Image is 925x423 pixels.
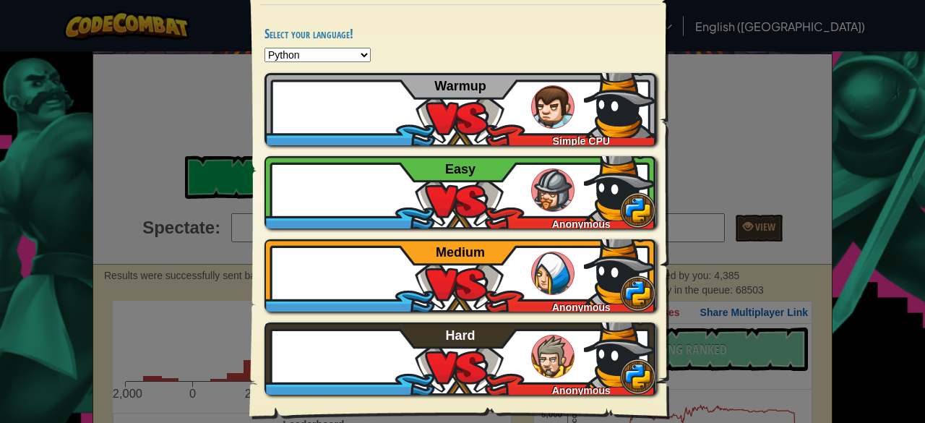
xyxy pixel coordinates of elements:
a: Anonymous [264,322,656,395]
img: Yuku+AAAAAZJREFUAwCGCRe0uA5KBQAAAABJRU5ErkJggg== [584,232,656,304]
img: humans_ladder_medium.png [531,252,575,295]
img: humans_ladder_hard.png [531,335,575,378]
span: Anonymous [552,385,611,396]
a: Simple CPU [264,73,656,145]
span: Simple CPU [553,135,610,147]
img: Yuku+AAAAAZJREFUAwCGCRe0uA5KBQAAAABJRU5ErkJggg== [584,149,656,221]
img: Yuku+AAAAAZJREFUAwCGCRe0uA5KBQAAAABJRU5ErkJggg== [584,315,656,388]
img: humans_ladder_easy.png [531,168,575,212]
span: Medium [436,245,485,260]
a: Anonymous [264,239,656,312]
span: Hard [446,328,476,343]
h4: Select your language! [264,27,656,40]
img: Yuku+AAAAAZJREFUAwCGCRe0uA5KBQAAAABJRU5ErkJggg== [584,66,656,138]
img: humans_ladder_tutorial.png [531,85,575,129]
span: Anonymous [552,218,611,230]
span: Warmup [434,79,486,93]
span: Anonymous [552,302,611,313]
a: Anonymous [264,156,656,228]
span: Easy [445,162,476,176]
